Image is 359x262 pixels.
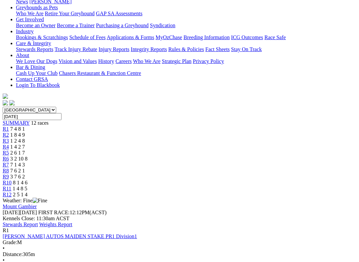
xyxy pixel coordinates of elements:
[10,168,25,173] span: 7 6 2 1
[107,34,154,40] a: Applications & Forms
[57,23,95,28] a: Become a Trainer
[3,210,20,215] span: [DATE]
[39,222,72,227] a: Weights Report
[13,192,28,197] span: 2 5 1 4
[3,228,9,233] span: R1
[3,222,38,227] a: Stewards Report
[133,58,161,64] a: Who We Are
[193,58,224,64] a: Privacy Policy
[10,126,25,132] span: 7 4 8 1
[16,46,53,52] a: Stewards Reports
[59,58,97,64] a: Vision and Values
[16,23,356,29] div: Get Involved
[3,239,356,245] div: M
[31,120,49,126] span: 12 races
[38,210,69,215] span: FIRST RACE:
[16,64,45,70] a: Bar & Dining
[10,162,25,167] span: 7 1 4 3
[205,46,230,52] a: Fact Sheets
[168,46,204,52] a: Rules & Policies
[3,186,11,191] span: R11
[16,52,29,58] a: About
[183,34,230,40] a: Breeding Information
[16,34,356,40] div: Industry
[3,150,9,156] a: R5
[16,76,48,82] a: Contact GRSA
[33,198,47,204] img: Fine
[3,138,9,144] a: R3
[3,156,9,162] a: R6
[3,113,61,120] input: Select date
[264,34,286,40] a: Race Safe
[3,168,9,173] a: R8
[16,29,34,34] a: Industry
[69,34,105,40] a: Schedule of Fees
[45,11,95,16] a: Retire Your Greyhound
[9,100,15,105] img: twitter.svg
[3,132,9,138] a: R2
[10,144,25,150] span: 1 4 2 7
[13,180,28,185] span: 8 1 4 6
[3,251,23,257] span: Distance:
[38,210,107,215] span: 12:12PM(ACST)
[16,11,356,17] div: Greyhounds as Pets
[10,138,25,144] span: 1 2 4 8
[59,70,141,76] a: Chasers Restaurant & Function Centre
[3,198,47,203] span: Weather: Fine
[16,40,51,46] a: Care & Integrity
[13,186,27,191] span: 1 4 8 5
[96,23,149,28] a: Purchasing a Greyhound
[96,11,143,16] a: GAP SA Assessments
[131,46,167,52] a: Integrity Reports
[3,210,37,215] span: [DATE]
[3,126,9,132] a: R1
[3,239,17,245] span: Grade:
[162,58,191,64] a: Strategic Plan
[3,162,9,167] a: R7
[3,144,9,150] a: R4
[3,174,9,179] a: R9
[16,11,44,16] a: Who We Are
[16,5,58,10] a: Greyhounds as Pets
[16,23,56,28] a: Become an Owner
[98,46,129,52] a: Injury Reports
[150,23,175,28] a: Syndication
[3,192,12,197] a: R12
[16,70,58,76] a: Cash Up Your Club
[156,34,182,40] a: MyOzChase
[3,245,5,251] span: •
[10,132,25,138] span: 1 8 4 9
[3,120,30,126] a: SUMMARY
[16,58,57,64] a: We Love Our Dogs
[55,46,97,52] a: Track Injury Rebate
[3,216,356,222] div: Kennels Close: 11:30am ACST
[10,174,25,179] span: 3 7 6 2
[3,233,137,239] a: [PERSON_NAME] AUTOS MAIDEN STAKE PR1 Division1
[231,34,263,40] a: ICG Outcomes
[3,251,356,257] div: 305m
[231,46,262,52] a: Stay On Track
[16,34,68,40] a: Bookings & Scratchings
[10,150,25,156] span: 2 6 1 7
[3,204,37,209] a: Mount Gambier
[16,17,44,22] a: Get Involved
[3,180,12,185] a: R10
[3,100,8,105] img: facebook.svg
[16,46,356,52] div: Care & Integrity
[115,58,132,64] a: Careers
[98,58,114,64] a: History
[3,94,8,99] img: logo-grsa-white.png
[16,58,356,64] div: About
